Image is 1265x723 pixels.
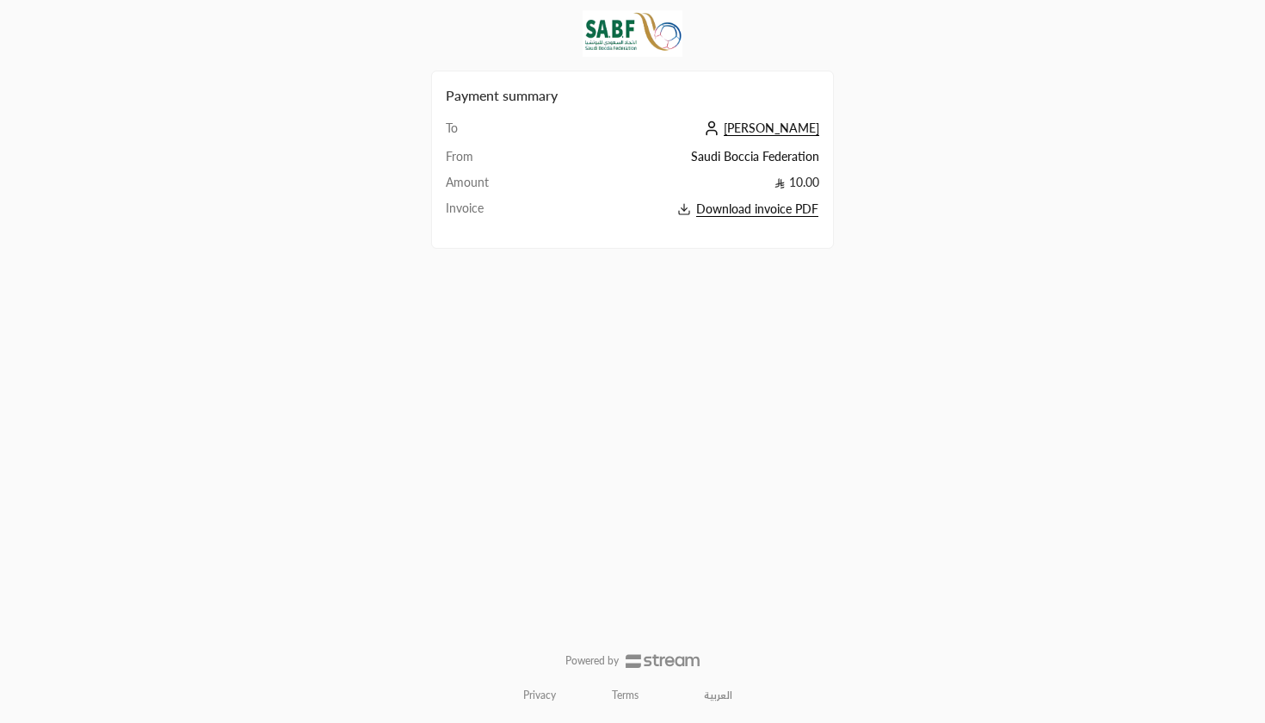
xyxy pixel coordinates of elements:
a: Privacy [523,689,556,702]
span: [PERSON_NAME] [724,120,819,136]
td: Invoice [446,200,530,219]
img: Company Logo [583,10,682,57]
td: 10.00 [530,174,819,200]
a: العربية [694,682,742,709]
td: To [446,120,530,148]
td: Saudi Boccia Federation [530,148,819,174]
a: [PERSON_NAME] [700,120,819,135]
span: Download invoice PDF [696,201,818,217]
td: Amount [446,174,530,200]
h2: Payment summary [446,85,819,106]
a: Terms [612,689,639,702]
p: Powered by [565,654,619,668]
td: From [446,148,530,174]
button: Download invoice PDF [530,200,819,219]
